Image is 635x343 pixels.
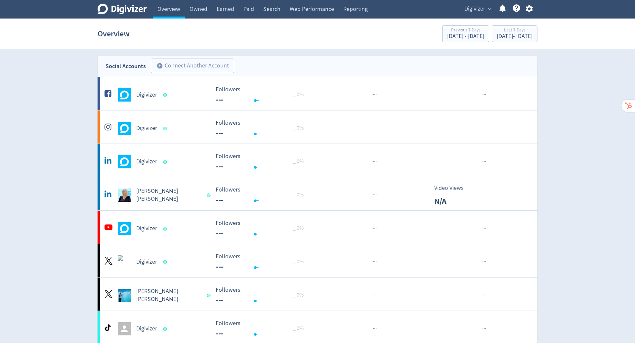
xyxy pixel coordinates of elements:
span: _ 0% [293,125,304,131]
div: [DATE] - [DATE] [447,33,484,39]
h5: [PERSON_NAME] [PERSON_NAME] [136,187,201,203]
span: · [484,258,485,266]
svg: Followers --- [212,187,312,204]
span: Data last synced: 3 Sep 2025, 1:02am (AEST) [207,294,212,297]
svg: Followers --- [212,120,312,137]
span: · [484,224,485,233]
span: · [375,91,377,99]
span: · [373,124,374,132]
span: · [485,258,486,266]
div: Previous 7 Days [447,28,484,33]
h5: Digivizer [136,91,157,99]
span: · [374,124,375,132]
span: · [485,124,486,132]
span: · [482,291,484,299]
span: · [484,157,485,166]
svg: Followers --- [212,287,312,304]
span: · [482,91,484,99]
span: · [373,258,374,266]
span: Data last synced: 3 Sep 2025, 12:01pm (AEST) [207,193,212,197]
img: Digivizer undefined [118,88,131,102]
span: · [374,324,375,333]
p: N/A [434,195,472,207]
span: · [482,224,484,233]
img: Digivizer undefined [118,122,131,135]
span: · [484,324,485,333]
div: [DATE] - [DATE] [497,33,532,39]
h5: Digivizer [136,124,157,132]
svg: Followers --- [212,220,312,237]
a: Digivizer undefinedDigivizer Followers --- Followers --- _ 0%······ [98,110,537,144]
span: · [375,157,377,166]
span: · [374,291,375,299]
span: · [373,324,374,333]
h5: Digivizer [136,158,157,166]
span: _ 0% [293,292,304,298]
span: · [375,324,377,333]
svg: Followers --- [212,86,312,104]
a: Emma Lo Russo undefined[PERSON_NAME] [PERSON_NAME] Followers --- Followers --- _ 0%···Video ViewsN/A [98,177,537,210]
span: · [373,224,374,233]
span: · [484,291,485,299]
a: Digivizer undefinedDigivizer Followers --- Followers --- _ 0%······ [98,144,537,177]
span: · [375,191,377,199]
span: · [482,324,484,333]
span: · [482,258,484,266]
span: · [374,258,375,266]
h5: Digivizer [136,258,157,266]
svg: Followers --- [212,320,312,338]
span: _ 0% [293,258,304,265]
span: · [373,91,374,99]
button: Connect Another Account [151,59,234,73]
div: Last 7 Days [497,28,532,33]
span: · [482,124,484,132]
button: Previous 7 Days[DATE] - [DATE] [442,25,489,42]
h5: [PERSON_NAME] [PERSON_NAME] [136,287,201,303]
span: · [374,91,375,99]
span: · [484,124,485,132]
h1: Overview [98,23,130,44]
span: Data last synced: 2 Sep 2025, 7:02pm (AEST) [163,93,169,97]
span: Digivizer [464,4,485,14]
img: Digivizer undefined [118,222,131,235]
div: Social Accounts [106,62,146,71]
span: · [375,258,377,266]
span: · [373,157,374,166]
span: · [374,157,375,166]
span: · [375,291,377,299]
span: · [375,124,377,132]
span: · [373,191,374,199]
span: · [485,324,486,333]
span: · [482,157,484,166]
img: Digivizer undefined [118,255,131,269]
img: Emma Lo Russo undefined [118,289,131,302]
span: _ 0% [293,158,304,165]
span: _ 0% [293,91,304,98]
span: Data last synced: 3 Sep 2025, 8:02am (AEST) [163,227,169,231]
span: _ 0% [293,325,304,332]
img: Emma Lo Russo undefined [118,189,131,202]
p: Video Views [434,184,472,193]
span: · [485,291,486,299]
a: Digivizer undefinedDigivizer Followers --- Followers --- _ 0%······ [98,211,537,244]
span: · [373,291,374,299]
h5: Digivizer [136,225,157,233]
a: Connect Another Account [146,60,234,73]
span: Data last synced: 2 Sep 2025, 7:02pm (AEST) [163,127,169,130]
span: Data last synced: 3 Sep 2025, 9:02am (AEST) [163,260,169,264]
span: Data last synced: 3 Sep 2025, 11:02am (AEST) [163,160,169,164]
span: · [485,91,486,99]
a: Emma Lo Russo undefined[PERSON_NAME] [PERSON_NAME] Followers --- Followers --- _ 0%······ [98,278,537,311]
a: Digivizer undefinedDigivizer Followers --- Followers --- _ 0%······ [98,244,537,277]
span: · [374,224,375,233]
span: · [485,157,486,166]
svg: Followers --- [212,253,312,271]
span: · [484,91,485,99]
span: · [375,224,377,233]
img: Digivizer undefined [118,155,131,168]
span: · [485,224,486,233]
button: Digivizer [462,4,493,14]
span: _ 0% [293,192,304,198]
span: expand_more [487,6,493,12]
span: · [374,191,375,199]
